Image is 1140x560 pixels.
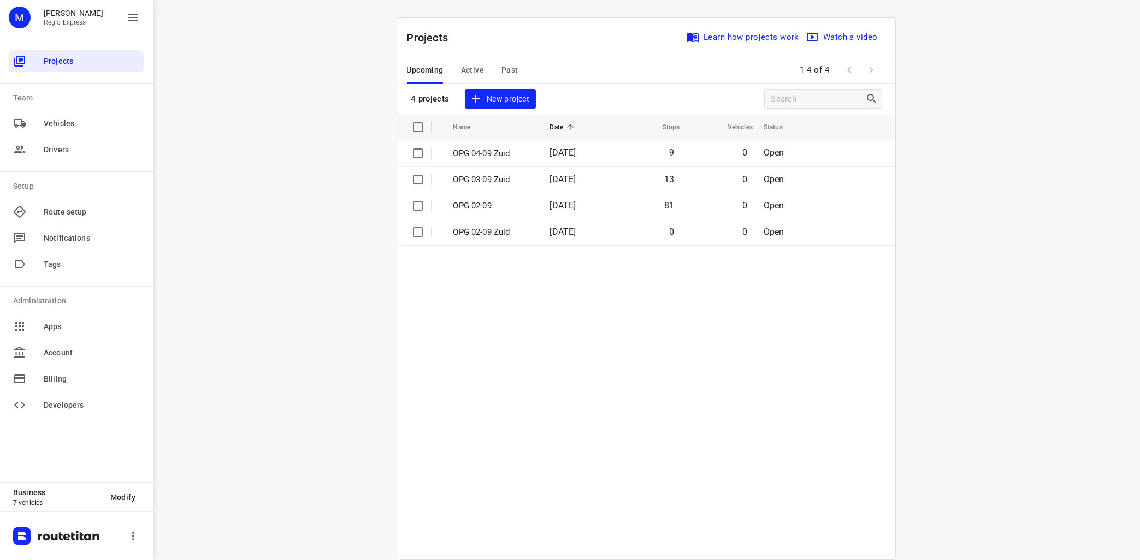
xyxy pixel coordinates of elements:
span: 1-4 of 4 [796,58,834,82]
input: Search projects [771,91,865,108]
span: Upcoming [407,63,444,77]
span: Route setup [44,206,140,218]
span: 0 [742,227,747,237]
span: Next Page [860,59,882,81]
span: Notifications [44,233,140,244]
div: Drivers [9,139,144,160]
p: 4 projects [411,94,449,104]
button: Modify [102,487,144,507]
p: OPG 04-09 Zuid [453,147,534,160]
span: Active [461,63,484,77]
span: [DATE] [550,227,576,237]
span: Name [453,121,485,134]
span: Open [764,147,784,158]
button: New project [465,89,536,109]
p: Regio Express [44,19,103,26]
div: Developers [9,394,144,416]
span: New project [471,92,529,106]
span: 13 [664,174,674,184]
span: Stops [648,121,680,134]
div: M [9,7,31,28]
div: Projects [9,50,144,72]
span: Tags [44,259,140,270]
span: Date [550,121,577,134]
p: Team [13,92,144,104]
span: Vehicles [713,121,753,134]
p: OPG 02-09 [453,200,534,212]
div: Account [9,342,144,364]
span: [DATE] [550,147,576,158]
div: Apps [9,315,144,337]
span: Projects [44,56,140,67]
span: Previous Page [838,59,860,81]
span: Drivers [44,144,140,156]
span: 81 [664,200,674,211]
div: Billing [9,368,144,390]
div: Tags [9,253,144,275]
div: Vehicles [9,112,144,134]
p: OPG 02-09 Zuid [453,226,534,239]
p: Max Bisseling [44,9,103,17]
span: Modify [110,493,135,502]
div: Route setup [9,201,144,223]
span: 0 [742,147,747,158]
span: 0 [742,200,747,211]
span: 0 [742,174,747,184]
span: 9 [669,147,674,158]
span: Account [44,347,140,359]
span: Status [764,121,797,134]
span: Apps [44,321,140,332]
div: Notifications [9,227,144,249]
span: Open [764,200,784,211]
p: Projects [407,29,457,46]
span: Open [764,174,784,184]
span: Developers [44,400,140,411]
p: Setup [13,181,144,192]
span: Past [501,63,518,77]
span: [DATE] [550,174,576,184]
p: Business [13,488,102,497]
span: [DATE] [550,200,576,211]
span: 0 [669,227,674,237]
span: Open [764,227,784,237]
span: Billing [44,373,140,385]
div: Search [865,92,882,105]
p: OPG 03-09 Zuid [453,174,534,186]
p: Administration [13,295,144,307]
span: Vehicles [44,118,140,129]
p: 7 vehicles [13,499,102,507]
